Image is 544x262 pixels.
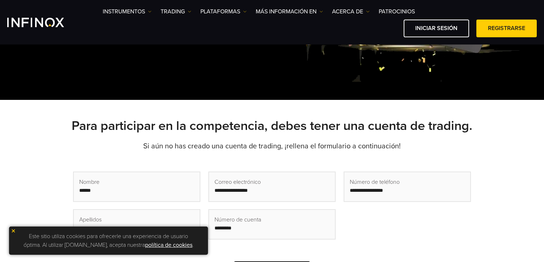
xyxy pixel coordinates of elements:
a: TRADING [161,7,191,16]
strong: Para participar en la competencia, debes tener una cuenta de trading. [72,118,472,134]
span: Apellidos [79,215,102,224]
a: Iniciar sesión [404,20,469,37]
img: yellow close icon [11,228,16,233]
a: PLATAFORMAS [200,7,247,16]
a: Patrocinios [379,7,415,16]
span: Número de cuenta [214,215,261,224]
a: política de cookies [145,241,192,249]
span: Número de teléfono [350,178,400,186]
span: Nombre [79,178,99,186]
a: Registrarse [476,20,537,37]
a: INFINOX Logo [7,18,81,27]
a: Más información en [256,7,323,16]
p: Si aún no has creado una cuenta de trading, ¡rellena el formulario a continuación! [19,141,525,151]
span: Correo electrónico [214,178,261,186]
p: Este sitio utiliza cookies para ofrecerle una experiencia de usuario óptima. Al utilizar [DOMAIN_... [13,230,204,251]
a: Instrumentos [103,7,152,16]
a: ACERCA DE [332,7,370,16]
